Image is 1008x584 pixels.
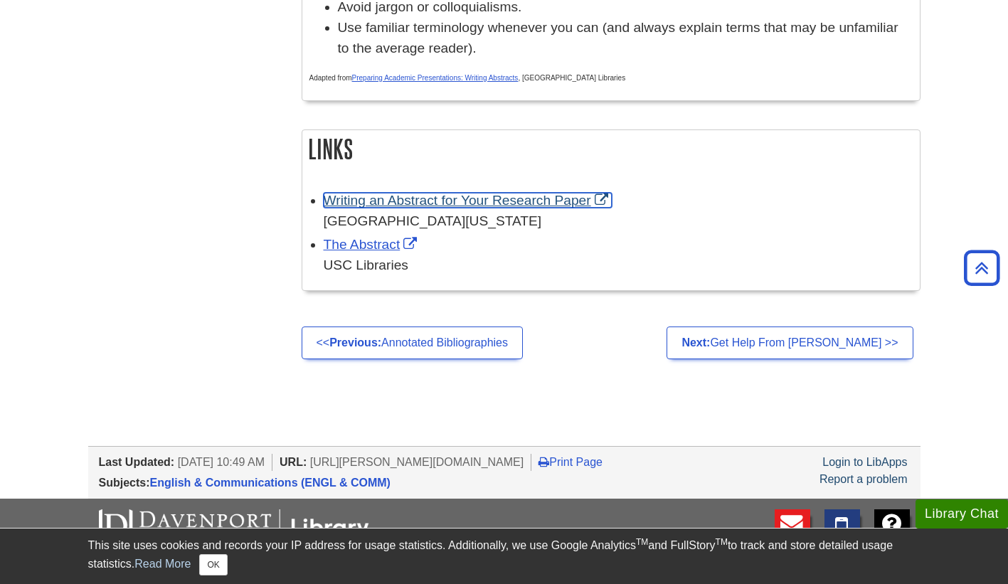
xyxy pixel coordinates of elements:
a: Preparing Academic Presentations: Writing Abstracts [352,74,519,82]
h2: Links [302,130,920,168]
span: Last Updated: [99,456,175,468]
a: Print Page [539,456,603,468]
button: Library Chat [916,499,1008,529]
a: Next:Get Help From [PERSON_NAME] >> [667,326,913,359]
div: USC Libraries [324,255,913,276]
span: [DATE] 10:49 AM [178,456,265,468]
span: URL: [280,456,307,468]
sup: TM [716,537,728,547]
a: English & Communications (ENGL & COMM) [150,477,391,489]
div: [GEOGRAPHIC_DATA][US_STATE] [324,211,913,232]
span: Subjects: [99,477,150,489]
strong: Previous: [329,336,381,349]
a: Text [824,509,860,558]
a: Read More [134,558,191,570]
a: <<Previous:Annotated Bibliographies [302,326,524,359]
span: Adapted from , [GEOGRAPHIC_DATA] Libraries [309,74,626,82]
a: Link opens in new window [324,193,612,208]
sup: TM [636,537,648,547]
button: Close [199,554,227,575]
a: Back to Top [959,258,1004,277]
i: Print Page [539,456,549,467]
a: Report a problem [819,473,908,485]
img: DU Libraries [99,509,369,546]
a: Link opens in new window [324,237,421,252]
strong: Next: [681,336,710,349]
li: Use familiar terminology whenever you can (and always explain terms that may be unfamiliar to the... [338,18,913,59]
span: [URL][PERSON_NAME][DOMAIN_NAME] [310,456,524,468]
a: FAQ [874,509,910,558]
a: E-mail [775,509,810,558]
a: Login to LibApps [822,456,907,468]
div: This site uses cookies and records your IP address for usage statistics. Additionally, we use Goo... [88,537,921,575]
